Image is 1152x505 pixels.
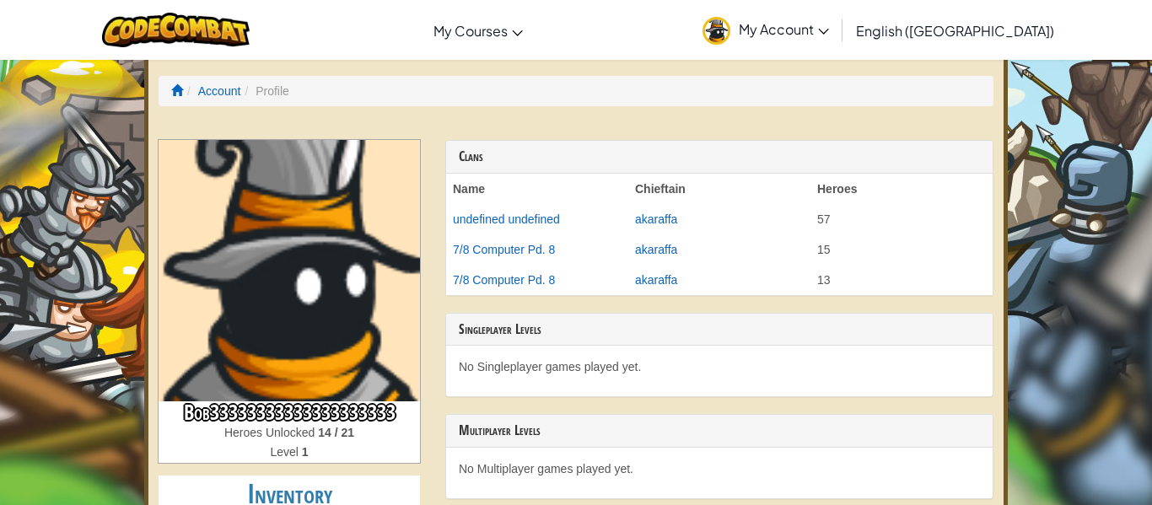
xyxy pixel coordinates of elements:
[453,212,560,226] a: undefined undefined
[628,174,810,204] th: Chieftain
[459,358,980,375] p: No Singleplayer games played yet.
[810,234,993,265] td: 15
[159,401,420,424] h3: Bob33333333333333333333
[703,17,730,45] img: avatar
[810,174,993,204] th: Heroes
[810,265,993,295] td: 13
[318,426,354,439] strong: 14 / 21
[270,445,301,459] span: Level
[635,243,677,256] a: akaraffa
[739,20,829,38] span: My Account
[198,84,241,98] a: Account
[433,22,508,40] span: My Courses
[459,149,980,164] h3: Clans
[635,212,677,226] a: akaraffa
[459,322,980,337] h3: Singleplayer Levels
[635,273,677,287] a: akaraffa
[453,273,555,287] a: 7/8 Computer Pd. 8
[224,426,318,439] span: Heroes Unlocked
[856,22,1054,40] span: English ([GEOGRAPHIC_DATA])
[848,8,1063,53] a: English ([GEOGRAPHIC_DATA])
[102,13,250,47] img: CodeCombat logo
[240,83,288,99] li: Profile
[425,8,531,53] a: My Courses
[810,204,993,234] td: 57
[302,445,309,459] strong: 1
[446,174,628,204] th: Name
[459,423,980,438] h3: Multiplayer Levels
[459,460,980,477] p: No Multiplayer games played yet.
[694,3,837,56] a: My Account
[453,243,555,256] a: 7/8 Computer Pd. 8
